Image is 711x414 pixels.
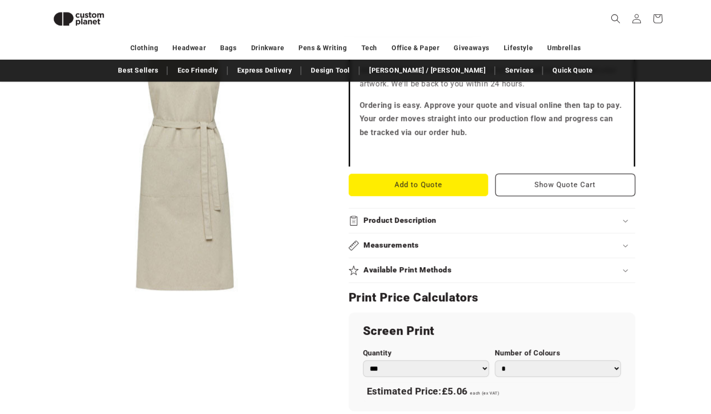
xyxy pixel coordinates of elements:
[363,349,489,358] label: Quantity
[349,290,635,305] h2: Print Price Calculators
[442,385,467,397] span: £5.06
[298,40,347,56] a: Pens & Writing
[548,62,598,79] a: Quick Quote
[605,8,626,29] summary: Search
[349,208,635,233] summary: Product Description
[349,233,635,258] summary: Measurements
[454,40,489,56] a: Giveaways
[220,40,236,56] a: Bags
[306,62,355,79] a: Design Tool
[552,311,711,414] iframe: Chat Widget
[495,349,621,358] label: Number of Colours
[113,62,163,79] a: Best Sellers
[504,40,533,56] a: Lifestyle
[251,40,284,56] a: Drinkware
[500,62,538,79] a: Services
[130,40,159,56] a: Clothing
[363,216,436,226] h2: Product Description
[349,174,488,196] button: Add to Quote
[392,40,439,56] a: Office & Paper
[363,265,452,275] h2: Available Print Methods
[233,62,297,79] a: Express Delivery
[363,382,621,402] div: Estimated Price:
[360,101,622,137] strong: Ordering is easy. Approve your quote and visual online then tap to pay. Your order moves straight...
[547,40,581,56] a: Umbrellas
[45,4,112,34] img: Custom Planet
[172,40,206,56] a: Headwear
[470,391,499,395] span: each (ex VAT)
[349,258,635,282] summary: Available Print Methods
[172,62,223,79] a: Eco Friendly
[45,14,325,293] media-gallery: Gallery Viewer
[495,174,635,196] button: Show Quote Cart
[363,323,621,339] h2: Screen Print
[364,62,490,79] a: [PERSON_NAME] / [PERSON_NAME]
[363,240,419,250] h2: Measurements
[361,40,377,56] a: Tech
[360,147,624,157] iframe: Customer reviews powered by Trustpilot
